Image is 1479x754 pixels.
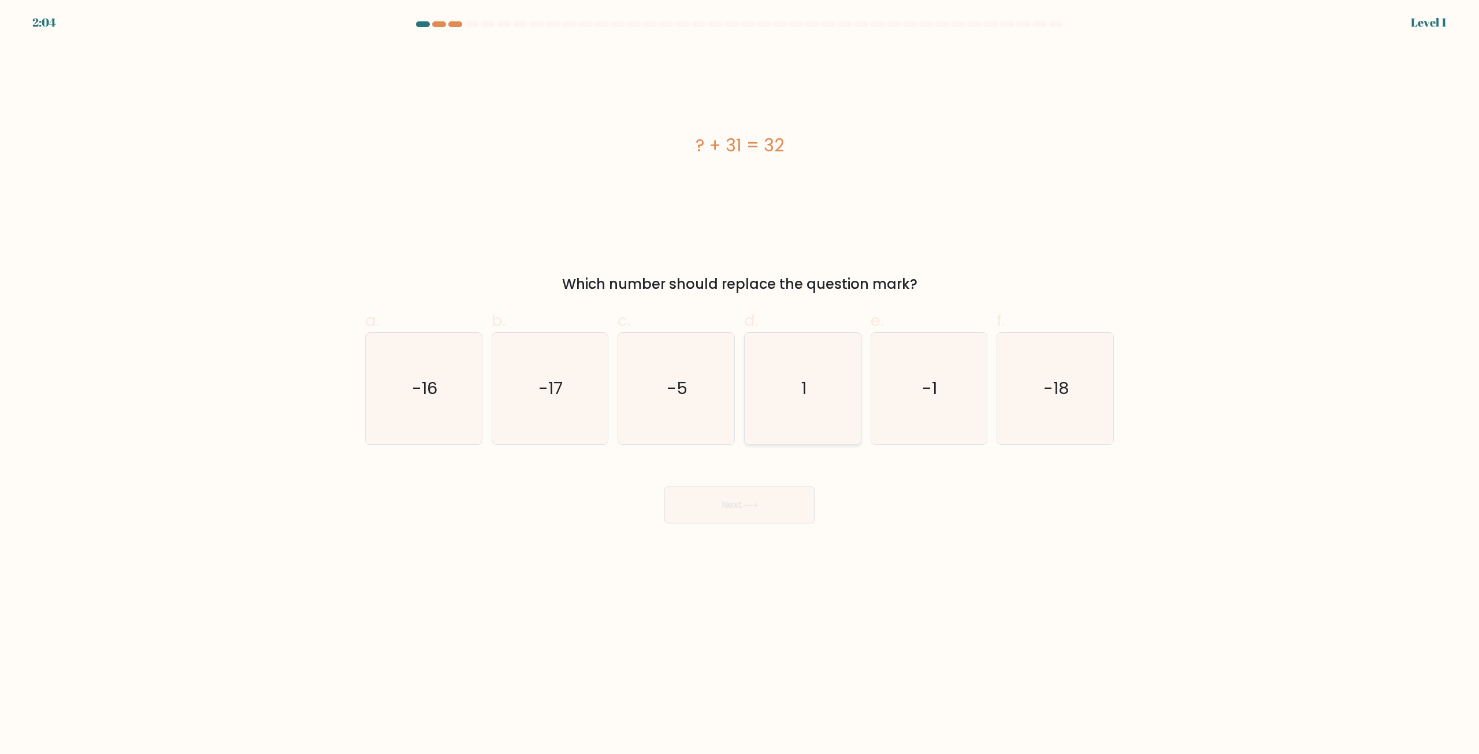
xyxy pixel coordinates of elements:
div: ? + 31 = 32 [365,132,1114,158]
span: c. [618,309,630,332]
span: b. [492,309,506,332]
span: e. [871,309,883,332]
text: -17 [539,377,563,400]
text: -16 [412,377,437,400]
span: f. [997,309,1005,332]
text: 1 [801,377,807,400]
span: a. [365,309,379,332]
text: -18 [1044,377,1069,400]
div: 2:04 [32,14,56,31]
button: Next [664,486,815,523]
span: d. [744,309,758,332]
div: Level 1 [1411,14,1447,31]
text: -1 [923,377,938,400]
div: Which number should replace the question mark? [372,274,1107,295]
text: -5 [667,377,688,400]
